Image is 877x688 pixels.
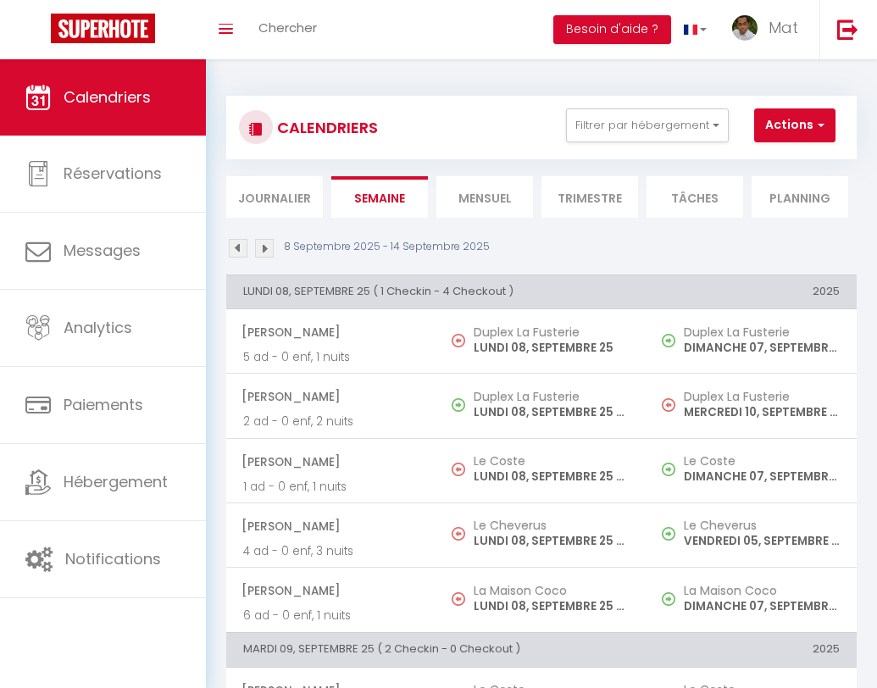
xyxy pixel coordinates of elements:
[64,86,151,108] span: Calendriers
[452,463,465,476] img: NO IMAGE
[837,19,858,40] img: logout
[553,15,671,44] button: Besoin d'aide ?
[474,468,630,485] p: LUNDI 08, SEPTEMBRE 25 - 10:00
[684,390,840,403] h5: Duplex La Fusterie
[241,574,419,607] span: [PERSON_NAME]
[662,398,675,412] img: NO IMAGE
[51,14,155,43] img: Super Booking
[243,478,419,496] p: 1 ad - 0 enf, 1 nuits
[647,633,857,667] th: 2025
[769,17,798,38] span: Mat
[732,15,758,41] img: ...
[647,176,743,218] li: Tâches
[452,334,465,347] img: NO IMAGE
[474,532,630,550] p: LUNDI 08, SEPTEMBRE 25 - 10:00
[474,339,630,357] p: LUNDI 08, SEPTEMBRE 25
[226,176,323,218] li: Journalier
[754,108,835,142] button: Actions
[241,316,419,348] span: [PERSON_NAME]
[331,176,428,218] li: Semaine
[243,348,419,366] p: 5 ad - 0 enf, 1 nuits
[684,454,840,468] h5: Le Coste
[64,317,132,338] span: Analytics
[474,519,630,532] h5: Le Cheverus
[684,468,840,485] p: DIMANCHE 07, SEPTEMBRE 25 - 19:00
[452,592,465,606] img: NO IMAGE
[647,275,857,308] th: 2025
[64,163,162,184] span: Réservations
[14,7,64,58] button: Ouvrir le widget de chat LiveChat
[243,542,419,560] p: 4 ad - 0 enf, 3 nuits
[474,390,630,403] h5: Duplex La Fusterie
[541,176,638,218] li: Trimestre
[64,471,168,492] span: Hébergement
[436,176,533,218] li: Mensuel
[226,275,647,308] th: LUNDI 08, SEPTEMBRE 25 ( 1 Checkin - 4 Checkout )
[241,510,419,542] span: [PERSON_NAME]
[474,597,630,615] p: LUNDI 08, SEPTEMBRE 25 - 10:00
[474,325,630,339] h5: Duplex La Fusterie
[258,19,317,36] span: Chercher
[662,463,675,476] img: NO IMAGE
[752,176,848,218] li: Planning
[474,454,630,468] h5: Le Coste
[566,108,729,142] button: Filtrer par hébergement
[684,597,840,615] p: DIMANCHE 07, SEPTEMBRE 25 - 17:00
[474,584,630,597] h5: La Maison Coco
[64,240,141,261] span: Messages
[452,527,465,541] img: NO IMAGE
[273,108,378,147] h3: CALENDRIERS
[684,325,840,339] h5: Duplex La Fusterie
[243,413,419,430] p: 2 ad - 0 enf, 2 nuits
[241,380,419,413] span: [PERSON_NAME]
[684,584,840,597] h5: La Maison Coco
[662,334,675,347] img: NO IMAGE
[684,339,840,357] p: DIMANCHE 07, SEPTEMBRE 25
[662,592,675,606] img: NO IMAGE
[64,394,143,415] span: Paiements
[662,527,675,541] img: NO IMAGE
[65,548,161,569] span: Notifications
[226,633,647,667] th: MARDI 09, SEPTEMBRE 25 ( 2 Checkin - 0 Checkout )
[241,446,419,478] span: [PERSON_NAME]
[474,403,630,421] p: LUNDI 08, SEPTEMBRE 25 - 17:00
[243,607,419,624] p: 6 ad - 0 enf, 1 nuits
[684,403,840,421] p: MERCREDI 10, SEPTEMBRE 25 - 09:00
[684,532,840,550] p: VENDREDI 05, SEPTEMBRE 25 - 17:00
[284,239,490,255] p: 8 Septembre 2025 - 14 Septembre 2025
[684,519,840,532] h5: Le Cheverus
